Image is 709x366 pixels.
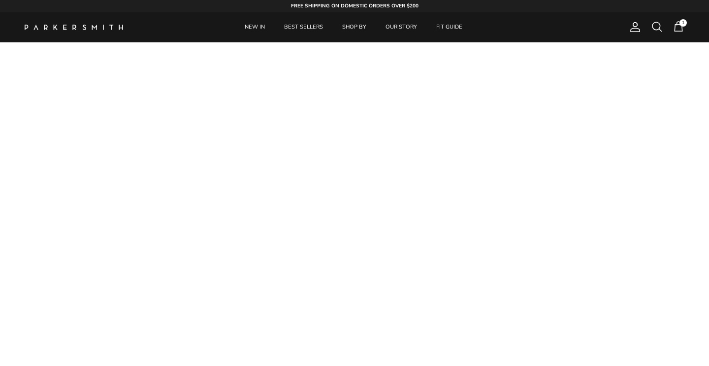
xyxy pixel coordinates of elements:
[275,12,332,42] a: BEST SELLERS
[25,25,123,30] a: Parker Smith
[147,12,560,42] div: Primary
[427,12,471,42] a: FIT GUIDE
[673,21,684,33] a: 1
[333,12,375,42] a: SHOP BY
[679,19,687,27] span: 1
[291,2,419,9] strong: FREE SHIPPING ON DOMESTIC ORDERS OVER $200
[625,21,641,33] a: Account
[236,12,274,42] a: NEW IN
[377,12,426,42] a: OUR STORY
